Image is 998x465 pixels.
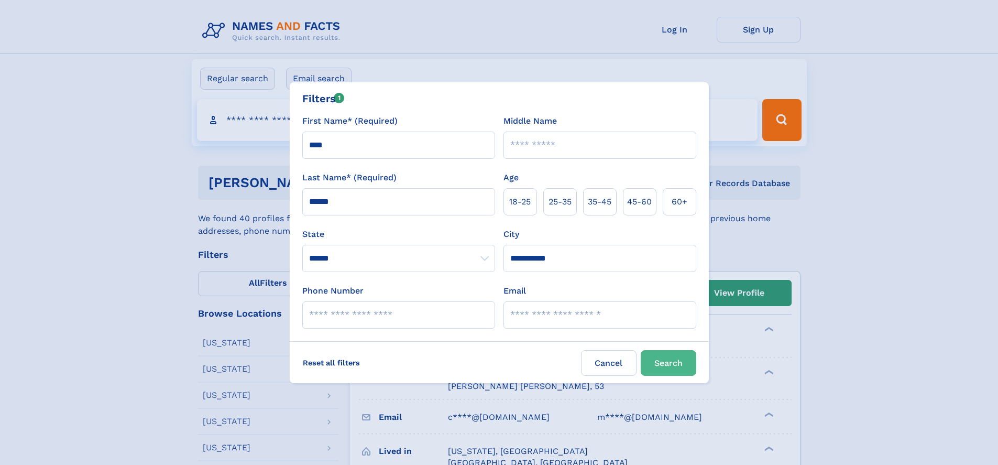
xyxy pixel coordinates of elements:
[672,196,687,208] span: 60+
[503,171,519,184] label: Age
[641,350,696,376] button: Search
[503,285,526,297] label: Email
[581,350,637,376] label: Cancel
[503,115,557,127] label: Middle Name
[549,196,572,208] span: 25‑35
[302,115,398,127] label: First Name* (Required)
[588,196,611,208] span: 35‑45
[302,228,495,241] label: State
[627,196,652,208] span: 45‑60
[503,228,519,241] label: City
[302,91,345,106] div: Filters
[302,171,397,184] label: Last Name* (Required)
[302,285,364,297] label: Phone Number
[509,196,531,208] span: 18‑25
[296,350,367,375] label: Reset all filters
